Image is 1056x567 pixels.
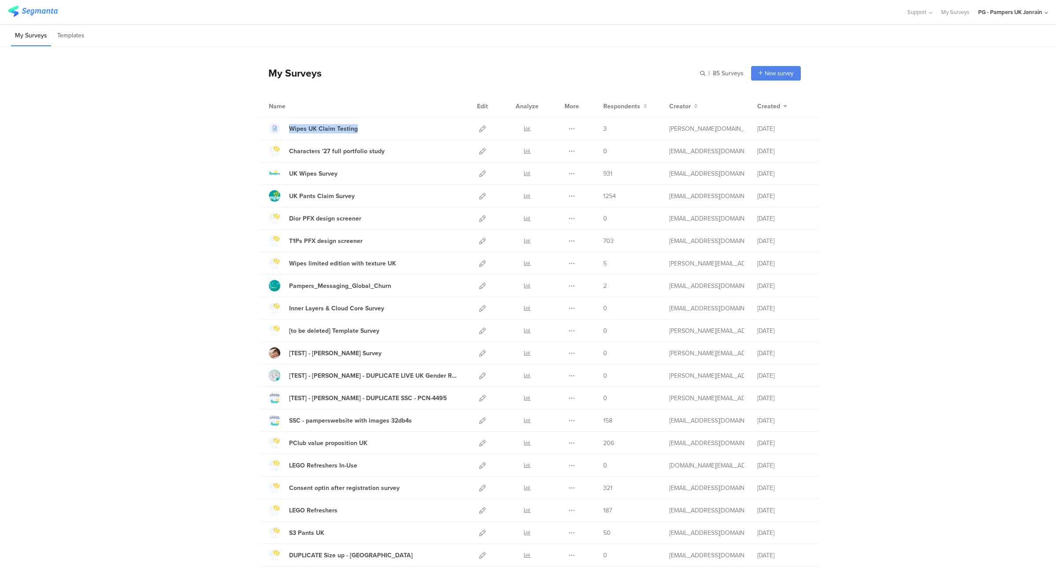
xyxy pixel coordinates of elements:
[757,169,810,178] div: [DATE]
[669,236,744,246] div: richi.a@pg.com
[603,124,607,133] span: 3
[11,26,51,46] li: My Surveys
[669,304,744,313] div: helary.c@pg.com
[269,370,460,381] a: [TEST] - [PERSON_NAME] - DUPLICATE LIVE UK Gender Reveal - PCN-4495
[269,280,391,291] a: Pampers_Messaging_Global_Churn
[669,551,744,560] div: anagnostopoulou.a@pg.com
[757,281,810,291] div: [DATE]
[978,8,1042,16] div: PG - Pampers UK Janrain
[669,528,744,538] div: richi.a@pg.com
[713,69,744,78] span: 85 Surveys
[269,415,412,426] a: SSC - pamperswebsite with images 32db4s
[603,169,612,178] span: 931
[289,169,337,178] div: UK Wipes Survey
[269,460,357,471] a: LEGO Refreshers In-Use
[269,145,385,157] a: Characters '27 full portfolio study
[603,214,607,223] span: 0
[603,281,607,291] span: 2
[289,236,363,246] div: T1Ps PFX design screener
[603,371,607,380] span: 0
[669,326,744,335] div: kim.s.37@pg.com
[269,549,413,561] a: DUPLICATE Size up - [GEOGRAPHIC_DATA]
[269,168,337,179] a: UK Wipes Survey
[757,214,810,223] div: [DATE]
[757,259,810,268] div: [DATE]
[289,281,391,291] div: Pampers_Messaging_Global_Churn
[757,191,810,201] div: [DATE]
[669,147,744,156] div: richi.a@pg.com
[473,95,492,117] div: Edit
[269,190,355,202] a: UK Pants Claim Survey
[669,259,744,268] div: oliveira.m.13@pg.com
[757,304,810,313] div: [DATE]
[289,438,367,448] div: PClub value proposition UK
[289,147,385,156] div: Characters '27 full portfolio study
[603,191,616,201] span: 1254
[289,191,355,201] div: UK Pants Claim Survey
[669,371,744,380] div: dubik.a.1@pg.com
[603,483,612,493] span: 321
[53,26,88,46] li: Templates
[289,461,357,470] div: LEGO Refreshers In-Use
[907,8,927,16] span: Support
[669,483,744,493] div: pampidis.a@pg.com
[269,504,337,516] a: LEGO Refreshers
[562,95,581,117] div: More
[757,394,810,403] div: [DATE]
[669,124,744,133] div: chandak.am@pg.com
[757,506,810,515] div: [DATE]
[757,438,810,448] div: [DATE]
[603,304,607,313] span: 0
[669,416,744,425] div: dova.c@pg.com
[289,326,379,335] div: [to be deleted] Template Survey
[669,214,744,223] div: zavanella.e@pg.com
[603,102,647,111] button: Respondents
[603,551,607,560] span: 0
[757,102,787,111] button: Created
[603,461,607,470] span: 0
[757,461,810,470] div: [DATE]
[269,123,358,134] a: Wipes UK Claim Testing
[269,258,396,269] a: Wipes limited edition with texture UK
[669,461,744,470] div: elteraifi.ae@pg.com
[669,349,744,358] div: dubik.a.1@pg.com
[269,235,363,247] a: T1Ps PFX design screener
[669,506,744,515] div: melcior.j.1@pg.com
[765,69,793,77] span: New survey
[669,169,744,178] div: erisekinci.n@pg.com
[603,147,607,156] span: 0
[269,302,384,314] a: Inner Layers & Cloud Core Survey
[603,259,607,268] span: 5
[603,528,611,538] span: 50
[8,6,58,17] img: segmanta logo
[603,506,612,515] span: 187
[669,438,744,448] div: cardosoteixeiral.c@pg.com
[757,326,810,335] div: [DATE]
[269,527,324,538] a: S3 Pants UK
[669,281,744,291] div: support@segmanta.com
[269,437,367,449] a: PClub value proposition UK
[603,416,612,425] span: 158
[260,66,322,81] div: My Surveys
[289,371,460,380] div: [TEST] - Anton - DUPLICATE LIVE UK Gender Reveal - PCN-4495
[757,371,810,380] div: [DATE]
[289,483,400,493] div: Consent optin after registration survey
[757,551,810,560] div: [DATE]
[669,102,698,111] button: Creator
[289,528,324,538] div: S3 Pants UK
[289,394,447,403] div: [TEST] - Anton - DUPLICATE SSC - PCN-4495
[757,147,810,156] div: [DATE]
[269,392,447,404] a: [TEST] - [PERSON_NAME] - DUPLICATE SSC - PCN-4495
[289,416,412,425] div: SSC - pamperswebsite with images 32db4s
[757,528,810,538] div: [DATE]
[289,259,396,268] div: Wipes limited edition with texture UK
[269,347,381,359] a: [TEST] - [PERSON_NAME] Survey
[289,551,413,560] div: DUPLICATE Size up - UK
[757,102,780,111] span: Created
[669,394,744,403] div: dubik.a.1@pg.com
[269,102,322,111] div: Name
[603,349,607,358] span: 0
[289,214,361,223] div: Dior PFX design screener
[269,482,400,493] a: Consent optin after registration survey
[289,124,358,133] div: Wipes UK Claim Testing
